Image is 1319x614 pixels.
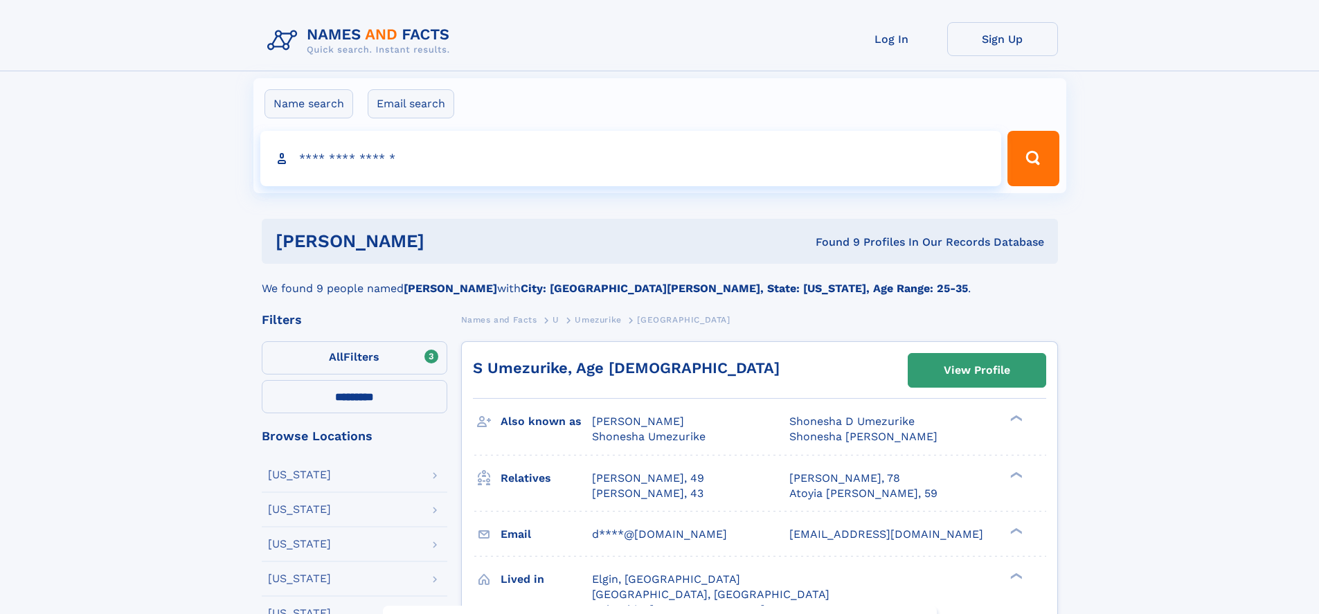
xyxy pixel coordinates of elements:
span: [GEOGRAPHIC_DATA] [637,315,730,325]
span: Shonesha [PERSON_NAME] [789,430,937,443]
span: Shonesha Umezurike [592,430,706,443]
span: Shonesha D Umezurike [789,415,915,428]
span: [EMAIL_ADDRESS][DOMAIN_NAME] [789,527,983,541]
span: [PERSON_NAME] [592,415,684,428]
div: [US_STATE] [268,539,331,550]
div: We found 9 people named with . [262,264,1058,297]
div: ❯ [1007,571,1023,580]
a: View Profile [908,354,1046,387]
div: Found 9 Profiles In Our Records Database [620,235,1044,250]
button: Search Button [1007,131,1059,186]
a: Names and Facts [461,311,537,328]
label: Filters [262,341,447,374]
h3: Email [501,523,592,546]
a: Atoyia [PERSON_NAME], 59 [789,486,937,501]
a: U [553,311,559,328]
label: Name search [264,89,353,118]
div: [US_STATE] [268,469,331,480]
a: S Umezurike, Age [DEMOGRAPHIC_DATA] [473,359,780,377]
b: City: [GEOGRAPHIC_DATA][PERSON_NAME], State: [US_STATE], Age Range: 25-35 [521,282,968,295]
div: ❯ [1007,414,1023,423]
span: Umezurike [575,315,621,325]
span: [GEOGRAPHIC_DATA], [GEOGRAPHIC_DATA] [592,588,829,601]
div: ❯ [1007,470,1023,479]
a: [PERSON_NAME], 43 [592,486,703,501]
div: Browse Locations [262,430,447,442]
div: View Profile [944,354,1010,386]
a: [PERSON_NAME], 78 [789,471,900,486]
div: [US_STATE] [268,504,331,515]
a: Log In [836,22,947,56]
div: Filters [262,314,447,326]
span: Elgin, [GEOGRAPHIC_DATA] [592,572,740,586]
a: [PERSON_NAME], 49 [592,471,704,486]
h3: Lived in [501,568,592,591]
input: search input [260,131,1002,186]
a: Sign Up [947,22,1058,56]
span: All [329,350,343,363]
span: U [553,315,559,325]
b: [PERSON_NAME] [404,282,497,295]
h3: Relatives [501,467,592,490]
img: Logo Names and Facts [262,22,461,60]
a: Umezurike [575,311,621,328]
h1: [PERSON_NAME] [276,233,620,250]
h3: Also known as [501,410,592,433]
div: [US_STATE] [268,573,331,584]
label: Email search [368,89,454,118]
div: ❯ [1007,526,1023,535]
